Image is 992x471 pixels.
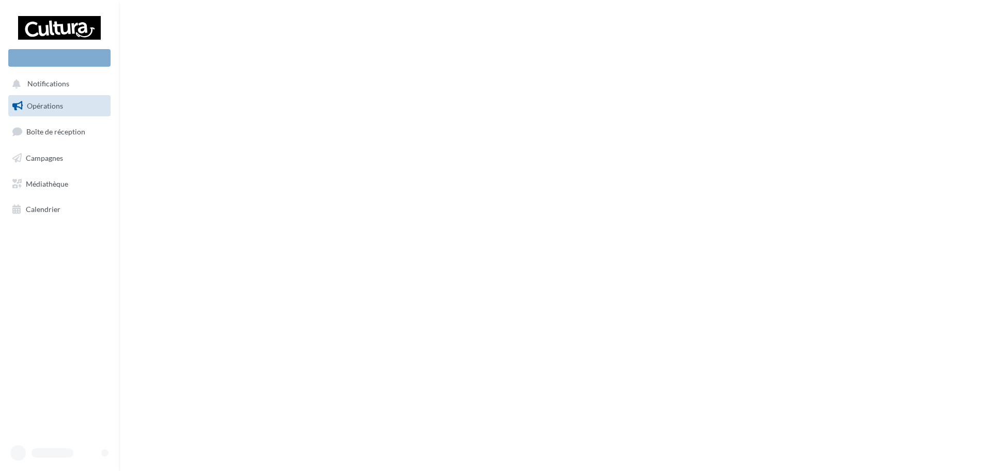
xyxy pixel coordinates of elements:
span: Notifications [27,80,69,88]
span: Campagnes [26,154,63,162]
span: Boîte de réception [26,127,85,136]
a: Boîte de réception [6,120,113,143]
a: Médiathèque [6,173,113,195]
a: Campagnes [6,147,113,169]
span: Calendrier [26,205,60,214]
a: Opérations [6,95,113,117]
div: Nouvelle campagne [8,49,111,67]
span: Médiathèque [26,179,68,188]
a: Calendrier [6,199,113,220]
span: Opérations [27,101,63,110]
